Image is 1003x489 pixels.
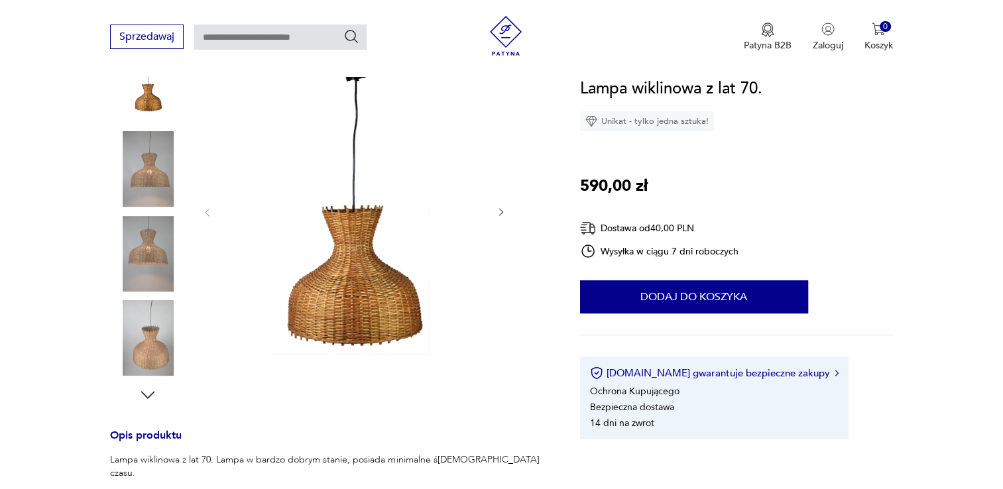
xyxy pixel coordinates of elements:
img: Zdjęcie produktu Lampa wiklinowa z lat 70. [110,131,186,207]
img: Ikona diamentu [585,115,597,127]
p: Zaloguj [813,39,843,52]
li: 14 dni na zwrot [590,417,654,429]
img: Zdjęcie produktu Lampa wiklinowa z lat 70. [110,300,186,376]
button: [DOMAIN_NAME] gwarantuje bezpieczne zakupy [590,366,839,380]
button: 0Koszyk [864,23,893,52]
a: Ikona medaluPatyna B2B [744,23,792,52]
li: Ochrona Kupującego [590,385,679,398]
p: Lampa wiklinowa z lat 70. Lampa w bardzo dobrym stanie, posiada minimalne ś[DEMOGRAPHIC_DATA] czasu. [110,453,548,480]
p: 590,00 zł [580,174,648,199]
img: Ikona certyfikatu [590,366,603,380]
div: Dostawa od 40,00 PLN [580,220,739,237]
button: Sprzedawaj [110,25,184,49]
img: Ikonka użytkownika [821,23,835,36]
img: Ikona medalu [761,23,774,37]
img: Zdjęcie produktu Lampa wiklinowa z lat 70. [110,47,186,123]
img: Ikona strzałki w prawo [835,370,839,376]
p: Koszyk [864,39,893,52]
img: Zdjęcie produktu Lampa wiklinowa z lat 70. [110,216,186,292]
li: Bezpieczna dostawa [590,401,674,413]
button: Dodaj do koszyka [580,280,808,313]
img: Patyna - sklep z meblami i dekoracjami vintage [486,16,526,56]
a: Sprzedawaj [110,33,184,42]
div: Wysyłka w ciągu 7 dni roboczych [580,243,739,259]
button: Szukaj [343,28,359,44]
img: Ikona dostawy [580,220,596,237]
img: Ikona koszyka [872,23,885,36]
div: 0 [880,21,891,32]
button: Patyna B2B [744,23,792,52]
button: Zaloguj [813,23,843,52]
h1: Lampa wiklinowa z lat 70. [580,76,762,101]
img: Zdjęcie produktu Lampa wiklinowa z lat 70. [226,20,482,402]
p: Patyna B2B [744,39,792,52]
div: Unikat - tylko jedna sztuka! [580,111,714,131]
h3: Opis produktu [110,431,548,453]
